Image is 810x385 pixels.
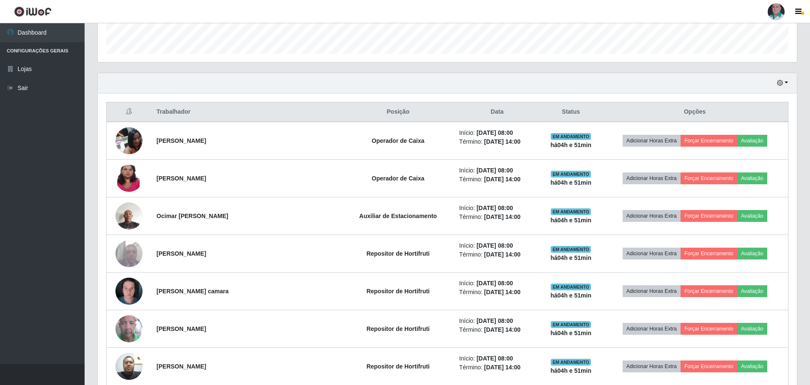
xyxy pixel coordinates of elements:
[157,137,206,144] strong: [PERSON_NAME]
[623,285,681,297] button: Adicionar Horas Extra
[551,321,591,328] span: EM ANDAMENTO
[157,288,228,295] strong: [PERSON_NAME] camara
[550,330,591,336] strong: há 04 h e 51 min
[681,323,737,335] button: Forçar Encerramento
[681,248,737,259] button: Forçar Encerramento
[115,148,143,208] img: 1740101299384.jpeg
[157,213,228,219] strong: Ocimar [PERSON_NAME]
[623,135,681,147] button: Adicionar Horas Extra
[454,102,540,122] th: Data
[737,323,767,335] button: Avaliação
[459,279,535,288] li: Início:
[681,285,737,297] button: Forçar Encerramento
[477,242,513,249] time: [DATE] 08:00
[551,359,591,366] span: EM ANDAMENTO
[115,198,143,234] img: 1758893335451.jpeg
[681,210,737,222] button: Forçar Encerramento
[366,325,429,332] strong: Repositor de Hortifruti
[477,280,513,287] time: [DATE] 08:00
[484,289,521,295] time: [DATE] 14:00
[550,142,591,148] strong: há 04 h e 51 min
[681,135,737,147] button: Forçar Encerramento
[157,175,206,182] strong: [PERSON_NAME]
[477,129,513,136] time: [DATE] 08:00
[342,102,454,122] th: Posição
[459,317,535,325] li: Início:
[737,285,767,297] button: Avaliação
[601,102,788,122] th: Opções
[115,235,143,271] img: 1723162087186.jpeg
[550,217,591,224] strong: há 04 h e 51 min
[459,363,535,372] li: Término:
[459,204,535,213] li: Início:
[623,323,681,335] button: Adicionar Horas Extra
[115,348,143,384] img: 1755624541538.jpeg
[551,133,591,140] span: EM ANDAMENTO
[681,360,737,372] button: Forçar Encerramento
[14,6,52,17] img: CoreUI Logo
[550,254,591,261] strong: há 04 h e 51 min
[540,102,601,122] th: Status
[115,305,143,353] img: 1723577466602.jpeg
[551,171,591,177] span: EM ANDAMENTO
[551,284,591,290] span: EM ANDAMENTO
[459,213,535,221] li: Término:
[484,326,521,333] time: [DATE] 14:00
[372,137,425,144] strong: Operador de Caixa
[737,172,767,184] button: Avaliação
[459,354,535,363] li: Início:
[623,172,681,184] button: Adicionar Horas Extra
[359,213,437,219] strong: Auxiliar de Estacionamento
[157,363,206,370] strong: [PERSON_NAME]
[484,138,521,145] time: [DATE] 14:00
[151,102,342,122] th: Trabalhador
[477,317,513,324] time: [DATE] 08:00
[551,208,591,215] span: EM ANDAMENTO
[477,205,513,211] time: [DATE] 08:00
[477,355,513,362] time: [DATE] 08:00
[366,363,429,370] strong: Repositor de Hortifruti
[477,167,513,174] time: [DATE] 08:00
[459,288,535,297] li: Término:
[681,172,737,184] button: Forçar Encerramento
[366,250,429,257] strong: Repositor de Hortifruti
[459,250,535,259] li: Término:
[484,364,521,371] time: [DATE] 14:00
[484,176,521,183] time: [DATE] 14:00
[459,128,535,137] li: Início:
[737,360,767,372] button: Avaliação
[459,175,535,184] li: Término:
[157,250,206,257] strong: [PERSON_NAME]
[484,213,521,220] time: [DATE] 14:00
[366,288,429,295] strong: Repositor de Hortifruti
[115,123,143,158] img: 1716827942776.jpeg
[115,273,143,309] img: 1715691656440.jpeg
[550,367,591,374] strong: há 04 h e 51 min
[551,246,591,253] span: EM ANDAMENTO
[623,210,681,222] button: Adicionar Horas Extra
[550,292,591,299] strong: há 04 h e 51 min
[459,137,535,146] li: Término:
[157,325,206,332] strong: [PERSON_NAME]
[737,210,767,222] button: Avaliação
[459,325,535,334] li: Término:
[623,360,681,372] button: Adicionar Horas Extra
[737,135,767,147] button: Avaliação
[737,248,767,259] button: Avaliação
[459,166,535,175] li: Início:
[459,241,535,250] li: Início:
[623,248,681,259] button: Adicionar Horas Extra
[372,175,425,182] strong: Operador de Caixa
[484,251,521,258] time: [DATE] 14:00
[550,179,591,186] strong: há 04 h e 51 min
